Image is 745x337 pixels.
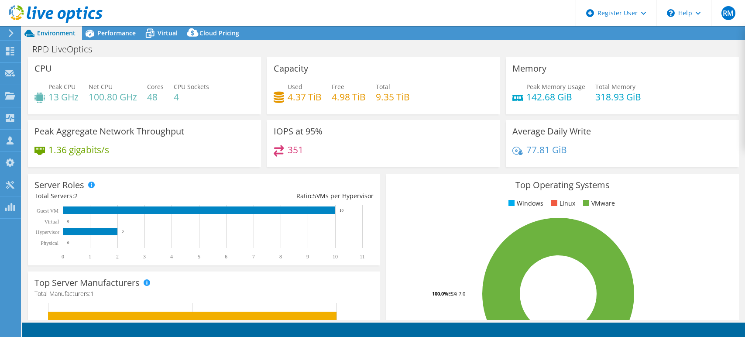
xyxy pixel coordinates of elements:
h4: 13 GHz [48,92,79,102]
h3: Peak Aggregate Network Throughput [34,127,184,136]
text: 2 [116,254,119,260]
text: 3 [143,254,146,260]
text: 0 [67,219,69,224]
h4: 77.81 GiB [526,145,567,155]
h4: 4.98 TiB [332,92,366,102]
h3: CPU [34,64,52,73]
text: 10 [340,208,344,213]
text: Guest VM [37,208,58,214]
h4: 351 [288,145,303,155]
text: 7 [252,254,255,260]
text: Hypervisor [36,229,59,235]
span: Environment [37,29,76,37]
h4: 4 [174,92,209,102]
text: 0 [62,254,64,260]
span: Net CPU [89,83,113,91]
span: Free [332,83,344,91]
text: 2 [122,230,124,234]
text: 4 [170,254,173,260]
span: CPU Sockets [174,83,209,91]
span: 5 [313,192,316,200]
h3: Top Server Manufacturers [34,278,140,288]
h4: 1.36 gigabits/s [48,145,109,155]
h3: Server Roles [34,180,84,190]
text: 1 [89,254,91,260]
h3: Memory [512,64,546,73]
text: 0 [67,241,69,245]
li: VMware [581,199,615,208]
span: Virtual [158,29,178,37]
span: Total [376,83,390,91]
h4: 9.35 TiB [376,92,410,102]
h3: IOPS at 95% [274,127,323,136]
h4: Total Manufacturers: [34,289,374,299]
text: 8 [279,254,282,260]
span: Used [288,83,302,91]
text: 6 [225,254,227,260]
tspan: ESXi 7.0 [448,290,465,297]
span: Peak Memory Usage [526,83,585,91]
text: 9 [306,254,309,260]
span: 1 [90,289,94,298]
h4: 48 [147,92,164,102]
h4: 4.37 TiB [288,92,322,102]
text: Virtual [45,219,59,225]
span: Performance [97,29,136,37]
span: Cloud Pricing [199,29,239,37]
span: Total Memory [595,83,635,91]
li: Linux [549,199,575,208]
h4: 318.93 GiB [595,92,641,102]
text: 5 [198,254,200,260]
span: 2 [74,192,78,200]
text: 10 [333,254,338,260]
span: Peak CPU [48,83,76,91]
h3: Average Daily Write [512,127,591,136]
span: Cores [147,83,164,91]
text: 11 [360,254,365,260]
svg: \n [667,9,675,17]
h4: 100.80 GHz [89,92,137,102]
text: Physical [41,240,58,246]
div: Total Servers: [34,191,204,201]
h3: Top Operating Systems [393,180,732,190]
li: Windows [506,199,543,208]
div: Ratio: VMs per Hypervisor [204,191,374,201]
h1: RPD-LiveOptics [28,45,106,54]
span: RM [721,6,735,20]
tspan: 100.0% [432,290,448,297]
h4: 142.68 GiB [526,92,585,102]
h3: Capacity [274,64,308,73]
